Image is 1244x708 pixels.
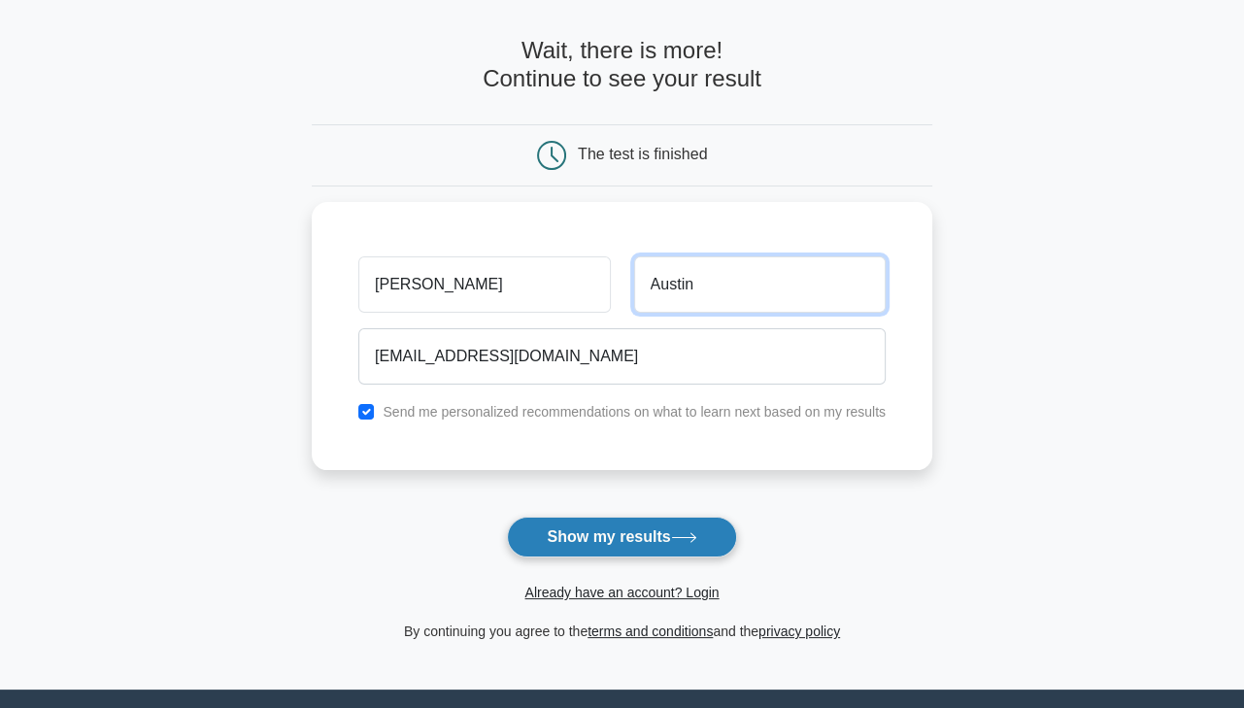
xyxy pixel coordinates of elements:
input: Last name [634,256,886,313]
button: Show my results [507,517,736,557]
h4: Wait, there is more! Continue to see your result [312,37,932,93]
a: Already have an account? Login [524,585,719,600]
div: The test is finished [578,146,707,162]
input: Email [358,328,886,385]
div: By continuing you agree to the and the [300,620,944,643]
a: terms and conditions [588,624,713,639]
input: First name [358,256,610,313]
label: Send me personalized recommendations on what to learn next based on my results [383,404,886,420]
a: privacy policy [758,624,840,639]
